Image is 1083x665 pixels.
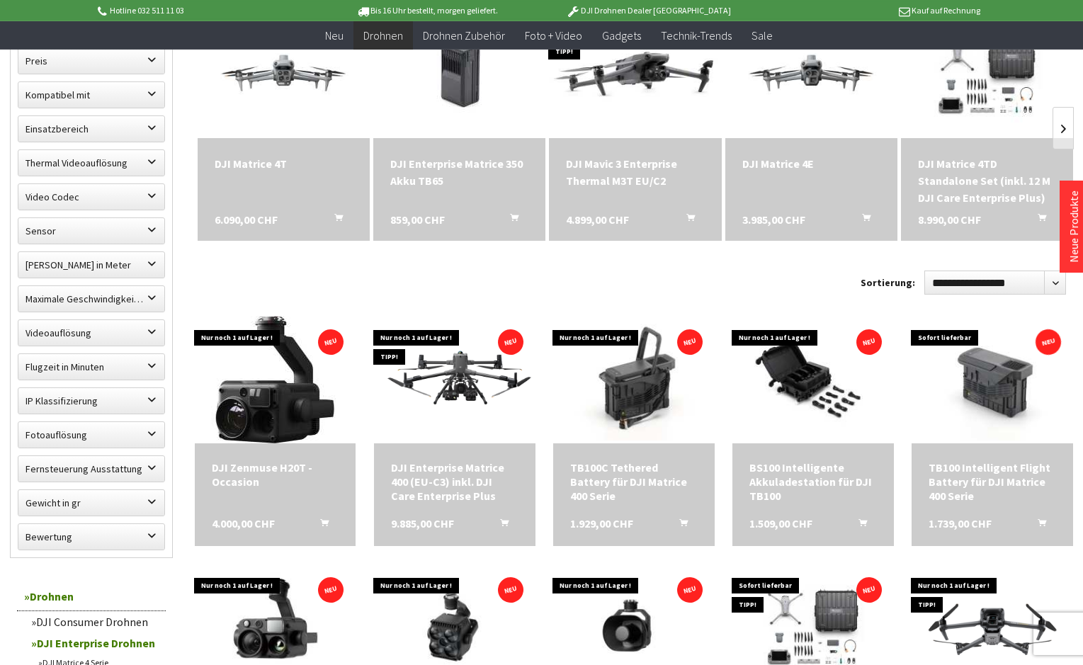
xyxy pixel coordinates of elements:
[1067,191,1081,263] a: Neue Produkte
[18,150,164,176] label: Thermal Videoauflösung
[742,21,783,50] a: Sale
[18,48,164,74] label: Preis
[515,21,592,50] a: Foto + Video
[669,211,703,229] button: In den Warenkorb
[901,12,1073,136] img: DJI Matrice 4TD Standalone Set (inkl. 12 M DJI Care Enterprise Plus)
[423,28,505,42] span: Drohnen Zubehör
[391,460,518,503] div: DJI Enterprise Matrice 400 (EU-C3) inkl. DJI Care Enterprise Plus
[1021,516,1055,535] button: In den Warenkorb
[912,319,1073,441] img: TB100 Intelligent Flight Battery für DJI Matrice 400 Serie
[353,21,413,50] a: Drohnen
[570,460,698,503] a: TB100C Tethered Battery für DJI Matrice 400 Serie 1.929,00 CHF In den Warenkorb
[211,316,339,443] img: DJI Zenmuse H20T - Occasion
[317,211,351,229] button: In den Warenkorb
[570,460,698,503] div: TB100C Tethered Battery für DJI Matrice 400 Serie
[96,2,317,19] p: Hotline 032 511 11 03
[592,21,651,50] a: Gadgets
[18,354,164,380] label: Flugzeit in Minuten
[861,271,915,294] label: Sortierung:
[742,155,880,172] div: DJI Matrice 4E
[198,25,370,123] img: DJI Matrice 4T
[24,632,166,654] a: DJI Enterprise Drohnen
[18,286,164,312] label: Maximale Geschwindigkeit in km/h
[732,319,894,441] img: BS100 Intelligente Akkuladestation für DJI TB100
[929,460,1056,503] a: TB100 Intelligent Flight Battery für DJI Matrice 400 Serie 1.739,00 CHF In den Warenkorb
[553,319,715,441] img: TB100C Tethered Battery für DJI Matrice 400 Serie
[315,21,353,50] a: Neu
[845,211,879,229] button: In den Warenkorb
[18,456,164,482] label: Fernsteuerung Ausstattung
[602,28,641,42] span: Gadgets
[18,388,164,414] label: IP Klassifizierung
[390,211,445,228] span: 859,00 CHF
[212,460,339,489] a: DJI Zenmuse H20T - Occasion 4.000,00 CHF In den Warenkorb
[929,516,992,530] span: 1.739,00 CHF
[566,155,704,189] div: DJI Mavic 3 Enterprise Thermal M3T EU/C2
[570,516,633,530] span: 1.929,00 CHF
[725,25,897,123] img: DJI Matrice 4E
[742,155,880,172] a: DJI Matrice 4E 3.985,00 CHF In den Warenkorb
[391,516,454,530] span: 9.885,00 CHF
[18,82,164,108] label: Kompatibel mit
[752,28,773,42] span: Sale
[390,155,528,189] a: DJI Enterprise Matrice 350 Akku TB65 859,00 CHF In den Warenkorb
[18,252,164,278] label: Maximale Flughöhe in Meter
[380,11,539,138] img: DJI Enterprise Matrice 350 Akku TB65
[215,155,353,172] a: DJI Matrice 4T 6.090,00 CHF In den Warenkorb
[212,516,275,530] span: 4.000,00 CHF
[413,21,515,50] a: Drohnen Zubehör
[742,211,805,228] span: 3.985,00 CHF
[841,516,875,535] button: In den Warenkorb
[918,155,1056,206] a: DJI Matrice 4TD Standalone Set (inkl. 12 M DJI Care Enterprise Plus) 8.990,00 CHF In den Warenkorb
[651,21,742,50] a: Technik-Trends
[566,211,629,228] span: 4.899,00 CHF
[18,490,164,516] label: Gewicht in gr
[374,334,535,425] img: DJI Enterprise Matrice 400 (EU-C3) inkl. DJI Care Enterprise Plus
[749,460,877,503] div: BS100 Intelligente Akkuladestation für DJI TB100
[549,20,721,128] img: DJI Mavic 3 Enterprise Thermal M3T EU/C2
[317,2,538,19] p: Bis 16 Uhr bestellt, morgen geliefert.
[759,2,980,19] p: Kauf auf Rechnung
[303,516,337,535] button: In den Warenkorb
[18,320,164,346] label: Videoauflösung
[212,460,339,489] div: DJI Zenmuse H20T - Occasion
[749,460,877,503] a: BS100 Intelligente Akkuladestation für DJI TB100 1.509,00 CHF In den Warenkorb
[662,516,696,535] button: In den Warenkorb
[18,422,164,448] label: Fotoauflösung
[1021,211,1055,229] button: In den Warenkorb
[525,28,582,42] span: Foto + Video
[325,28,344,42] span: Neu
[918,155,1056,206] div: DJI Matrice 4TD Standalone Set (inkl. 12 M DJI Care Enterprise Plus)
[483,516,517,535] button: In den Warenkorb
[24,611,166,632] a: DJI Consumer Drohnen
[18,184,164,210] label: Video Codec
[749,516,812,530] span: 1.509,00 CHF
[363,28,403,42] span: Drohnen
[18,218,164,244] label: Sensor
[929,460,1056,503] div: TB100 Intelligent Flight Battery für DJI Matrice 400 Serie
[18,524,164,550] label: Bewertung
[538,2,759,19] p: DJI Drohnen Dealer [GEOGRAPHIC_DATA]
[18,116,164,142] label: Einsatzbereich
[215,211,278,228] span: 6.090,00 CHF
[661,28,732,42] span: Technik-Trends
[391,460,518,503] a: DJI Enterprise Matrice 400 (EU-C3) inkl. DJI Care Enterprise Plus 9.885,00 CHF In den Warenkorb
[566,155,704,189] a: DJI Mavic 3 Enterprise Thermal M3T EU/C2 4.899,00 CHF In den Warenkorb
[918,211,981,228] span: 8.990,00 CHF
[390,155,528,189] div: DJI Enterprise Matrice 350 Akku TB65
[215,155,353,172] div: DJI Matrice 4T
[493,211,527,229] button: In den Warenkorb
[17,582,166,611] a: Drohnen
